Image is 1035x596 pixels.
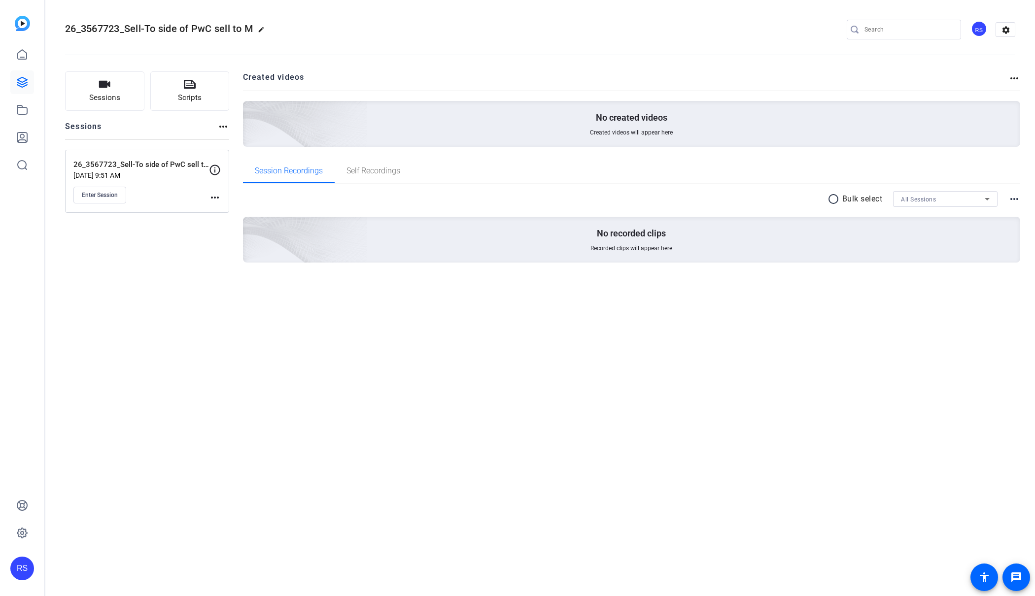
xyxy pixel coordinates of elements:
ngx-avatar: Roger Sano [971,21,988,38]
p: No created videos [596,112,667,124]
span: Recorded clips will appear here [590,244,672,252]
div: RS [971,21,987,37]
img: blue-gradient.svg [15,16,30,31]
button: Sessions [65,71,144,111]
button: Enter Session [73,187,126,203]
span: Created videos will appear here [590,129,673,136]
span: 26_3567723_Sell-To side of PwC sell to M [65,23,253,34]
img: Creted videos background [133,3,368,217]
mat-icon: settings [996,23,1016,37]
p: Bulk select [842,193,883,205]
span: Sessions [89,92,120,103]
mat-icon: more_horiz [1008,193,1020,205]
mat-icon: more_horiz [1008,72,1020,84]
p: No recorded clips [597,228,666,239]
span: All Sessions [901,196,936,203]
input: Search [864,24,953,35]
div: RS [10,557,34,580]
span: Session Recordings [255,167,323,175]
mat-icon: edit [258,26,270,38]
mat-icon: more_horiz [209,192,221,203]
mat-icon: accessibility [978,571,990,583]
button: Scripts [150,71,230,111]
h2: Sessions [65,121,102,139]
mat-icon: more_horiz [217,121,229,132]
p: [DATE] 9:51 AM [73,171,209,179]
img: embarkstudio-empty-session.png [133,119,368,333]
span: Self Recordings [346,167,400,175]
p: 26_3567723_Sell-To side of PwC sell to Microsoft - [PERSON_NAME] [73,159,209,170]
h2: Created videos [243,71,1009,91]
mat-icon: message [1010,571,1022,583]
span: Enter Session [82,191,118,199]
span: Scripts [178,92,202,103]
mat-icon: radio_button_unchecked [828,193,842,205]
